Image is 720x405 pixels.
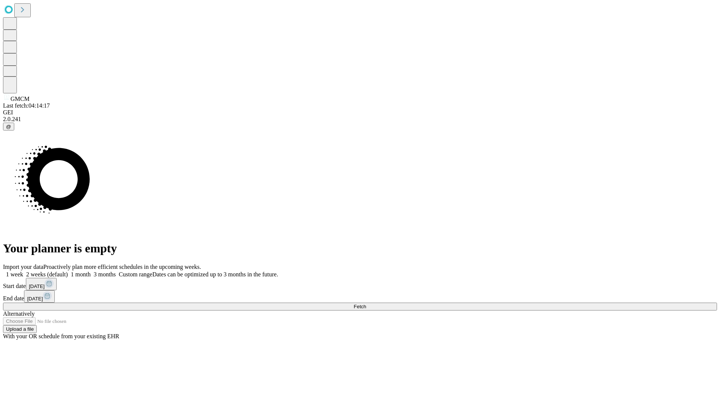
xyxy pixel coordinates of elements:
[29,283,45,289] span: [DATE]
[3,116,717,123] div: 2.0.241
[10,96,30,102] span: GMCM
[24,290,55,303] button: [DATE]
[94,271,116,277] span: 3 months
[3,123,14,130] button: @
[6,124,11,129] span: @
[119,271,152,277] span: Custom range
[3,325,37,333] button: Upload a file
[71,271,91,277] span: 1 month
[26,278,57,290] button: [DATE]
[3,290,717,303] div: End date
[152,271,278,277] span: Dates can be optimized up to 3 months in the future.
[3,241,717,255] h1: Your planner is empty
[3,102,50,109] span: Last fetch: 04:14:17
[3,303,717,310] button: Fetch
[3,333,119,339] span: With your OR schedule from your existing EHR
[3,264,43,270] span: Import your data
[3,109,717,116] div: GEI
[6,271,23,277] span: 1 week
[3,278,717,290] div: Start date
[27,296,43,301] span: [DATE]
[3,310,34,317] span: Alternatively
[354,304,366,309] span: Fetch
[43,264,201,270] span: Proactively plan more efficient schedules in the upcoming weeks.
[26,271,68,277] span: 2 weeks (default)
